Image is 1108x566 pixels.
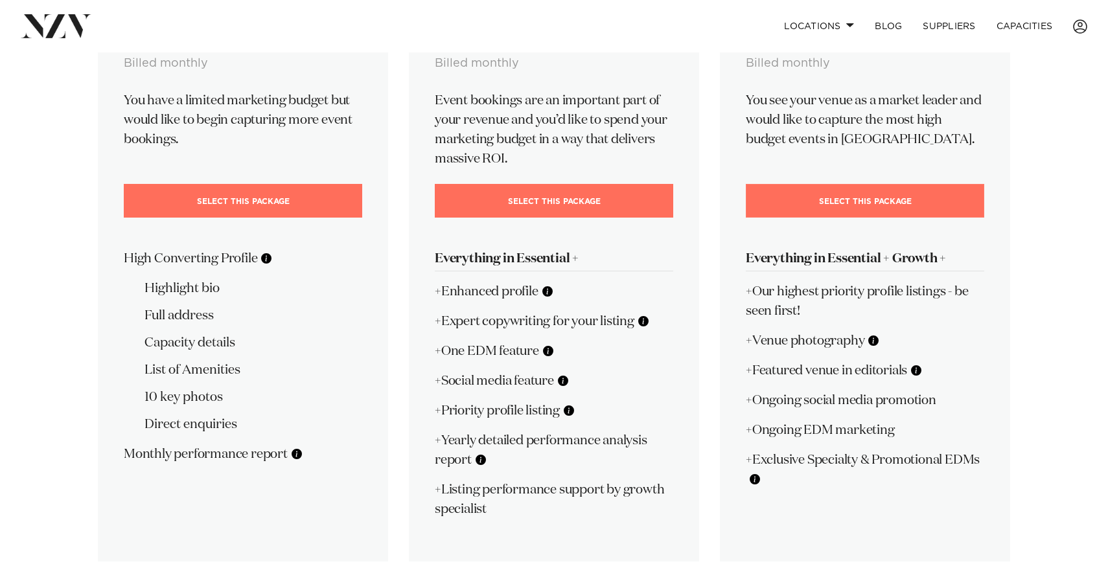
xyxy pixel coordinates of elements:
[746,391,984,410] p: +Ongoing social media promotion
[435,252,579,265] strong: Everything in Essential +
[435,58,519,69] small: Billed monthly
[435,341,673,361] p: +One EDM feature
[746,58,830,69] small: Billed monthly
[912,12,986,40] a: SUPPLIERS
[746,361,984,380] p: +Featured venue in editorials
[435,282,673,301] p: +Enhanced profile
[746,184,984,218] a: Select This Package
[986,12,1063,40] a: Capacities
[144,360,362,379] li: List of Amenities
[435,431,673,470] p: +Yearly detailed performance analysis report
[124,249,362,268] p: High Converting Profile
[144,414,362,434] li: Direct enquiries
[144,333,362,352] li: Capacity details
[435,371,673,391] p: +Social media feature
[124,184,362,218] a: Select This Package
[435,184,673,218] a: Select This Package
[435,401,673,420] p: +Priority profile listing
[144,387,362,407] li: 10 key photos
[435,91,673,168] p: Event bookings are an important part of your revenue and you’d like to spend your marketing budge...
[864,12,912,40] a: BLOG
[124,444,362,464] p: Monthly performance report
[746,252,946,265] strong: Everything in Essential + Growth +
[21,14,91,38] img: nzv-logo.png
[774,12,864,40] a: Locations
[746,331,984,350] p: +Venue photography
[124,91,362,149] p: You have a limited marketing budget but would like to begin capturing more event bookings.
[435,311,673,331] p: +Expert copywriting for your listing
[144,278,362,298] li: Highlight bio
[124,58,208,69] small: Billed monthly
[435,480,673,519] p: +Listing performance support by growth specialist
[746,420,984,440] p: +Ongoing EDM marketing
[746,450,984,489] p: +Exclusive Specialty & Promotional EDMs
[144,306,362,325] li: Full address
[746,282,984,321] p: +Our highest priority profile listings - be seen first!
[746,91,984,149] p: You see your venue as a market leader and would like to capture the most high budget events in [G...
